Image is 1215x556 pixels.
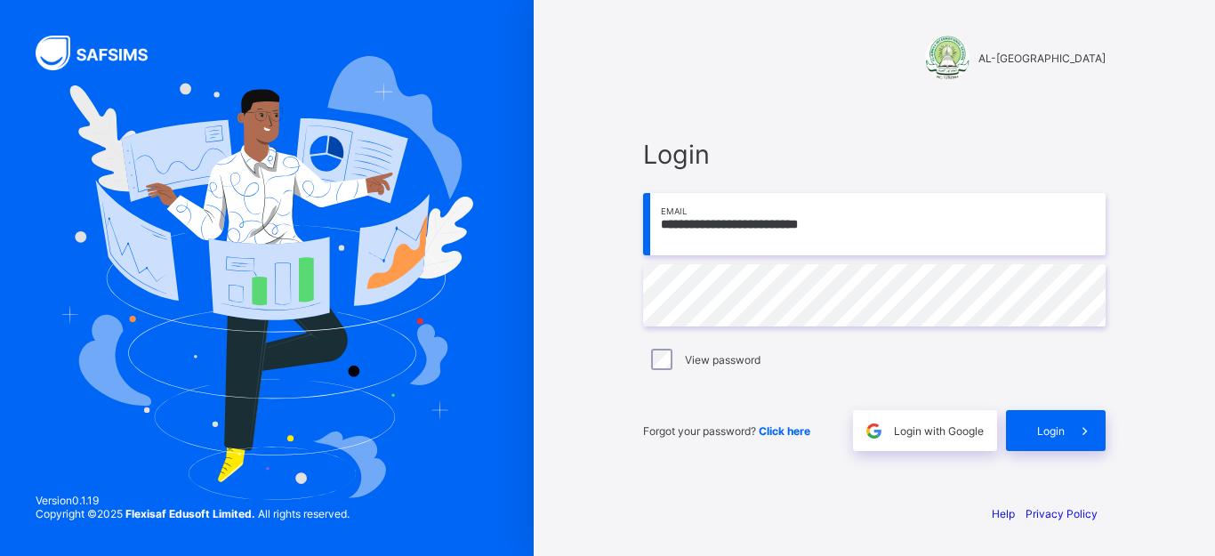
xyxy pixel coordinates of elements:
a: Help [992,507,1015,520]
span: Forgot your password? [643,424,810,438]
img: SAFSIMS Logo [36,36,169,70]
label: View password [685,353,760,367]
span: Copyright © 2025 All rights reserved. [36,507,350,520]
a: Privacy Policy [1026,507,1098,520]
span: Login with Google [894,424,984,438]
span: Login [1037,424,1065,438]
img: google.396cfc9801f0270233282035f929180a.svg [864,421,884,441]
span: AL-[GEOGRAPHIC_DATA] [978,52,1106,65]
span: Version 0.1.19 [36,494,350,507]
span: Login [643,139,1106,170]
strong: Flexisaf Edusoft Limited. [125,507,255,520]
a: Click here [759,424,810,438]
img: Hero Image [60,56,474,501]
